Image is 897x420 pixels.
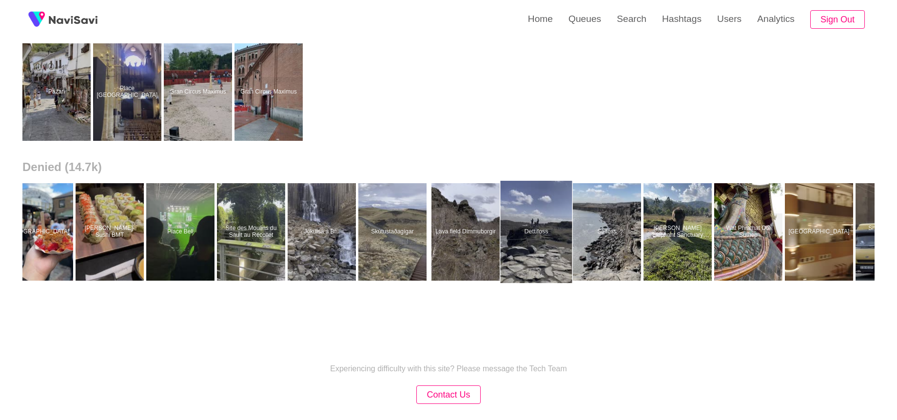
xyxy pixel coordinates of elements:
[217,183,288,281] a: Site des Moulins du Sault au RécolletSite des Moulins du Sault au Récollet
[234,43,305,141] a: Gran Circus MaximusGran Circus Maximus
[714,183,785,281] a: Wat Phrathat Doi SuthepWat Phrathat Doi Suthep
[49,15,97,24] img: fireSpot
[22,43,93,141] a: PazariPazari
[358,183,429,281] a: SkútustaðagígarSkútustaðagígar
[330,364,567,373] p: Experiencing difficulty with this site? Please message the Tech Team
[164,43,234,141] a: Gran Circus MaximusGran Circus Maximus
[93,43,164,141] a: Place [GEOGRAPHIC_DATA]Place Basilique Saint Sernin
[76,183,146,281] a: [PERSON_NAME]-Sushi BMTSushi Beaumont-Sushi BMT
[502,183,573,281] a: DettifossDettifoss
[24,7,49,32] img: fireSpot
[643,183,714,281] a: [PERSON_NAME] Elephant Sanctuary Baansobwin Mae WinKaren Hilltribe Elephant Sanctuary Baansobwin ...
[5,183,76,281] a: [GEOGRAPHIC_DATA]London Bridge
[22,160,875,174] h2: Denied (14.7k)
[810,10,865,29] button: Sign Out
[288,183,358,281] a: Jökulsá á BrúJökulsá á Brú
[416,391,480,399] a: Contact Us
[416,385,480,404] button: Contact Us
[573,183,643,281] a: SelfossSelfoss
[146,183,217,281] a: Place BellPlace Bell
[785,183,856,281] a: [GEOGRAPHIC_DATA]Radisson Hotel Madinah
[429,183,502,281] a: Lava field DimmuborgirLava field Dimmuborgir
